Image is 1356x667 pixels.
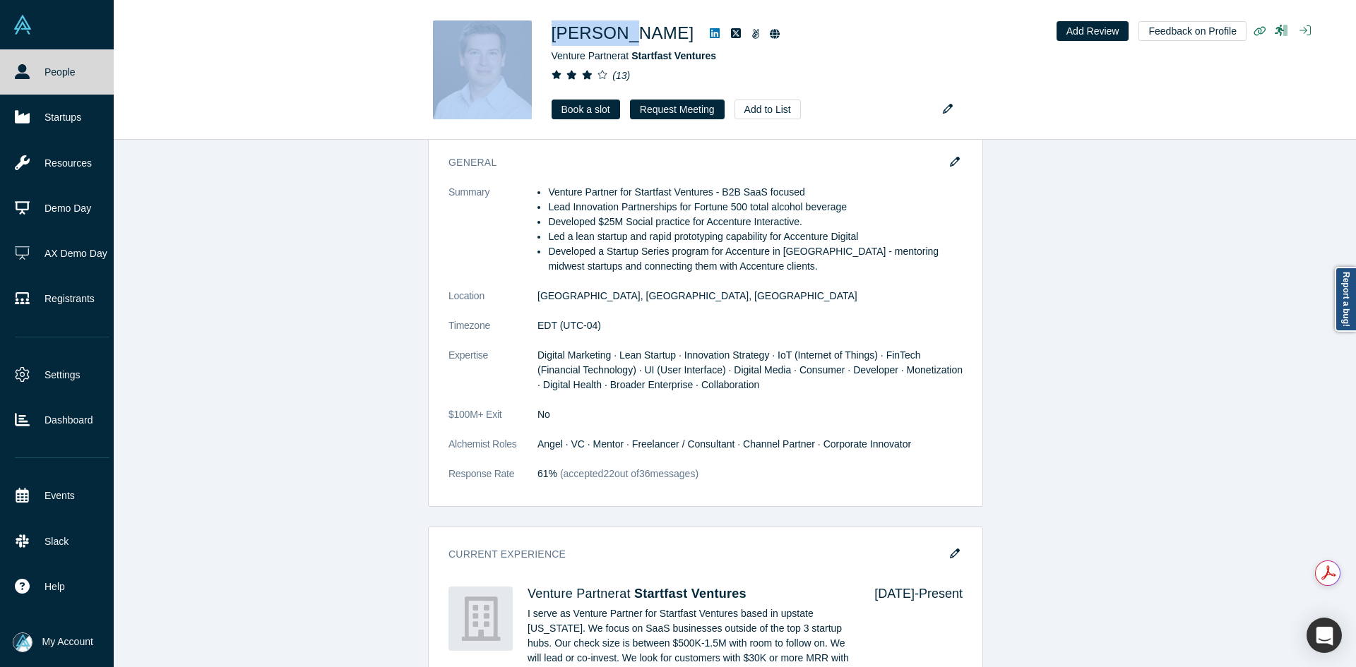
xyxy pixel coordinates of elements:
[537,407,963,422] dd: No
[448,348,537,407] dt: Expertise
[630,100,725,119] button: Request Meeting
[1138,21,1247,41] button: Feedback on Profile
[1335,267,1356,332] a: Report a bug!
[552,100,620,119] a: Book a slot
[631,50,716,61] a: Startfast Ventures
[528,587,855,602] h4: Venture Partner at
[13,15,32,35] img: Alchemist Vault Logo
[1057,21,1129,41] button: Add Review
[548,200,963,215] li: Lead Innovation Partnerships for Fortune 500 total alcohol beverage
[13,632,32,652] img: Mia Scott's Account
[448,318,537,348] dt: Timezone
[548,229,963,244] li: Led a lean startup and rapid prototyping capability for Accenture Digital
[448,155,943,170] h3: General
[557,468,698,479] span: (accepted 22 out of 36 messages)
[448,185,537,289] dt: Summary
[448,587,513,651] img: Startfast Ventures's Logo
[537,437,963,452] dd: Angel · VC · Mentor · Freelancer / Consultant · Channel Partner · Corporate Innovator
[548,185,963,200] li: Venture Partner for Startfast Ventures - B2B SaaS focused
[537,349,963,390] span: Digital Marketing · Lean Startup · Innovation Strategy · IoT (Internet of Things) · FinTech (Fina...
[448,289,537,318] dt: Location
[537,318,963,333] dd: EDT (UTC-04)
[42,635,93,649] span: My Account
[634,587,747,601] a: Startfast Ventures
[537,289,963,304] dd: [GEOGRAPHIC_DATA], [GEOGRAPHIC_DATA], [GEOGRAPHIC_DATA]
[448,467,537,496] dt: Response Rate
[44,579,65,594] span: Help
[433,20,532,119] img: Michael Thaney's Profile Image
[537,468,557,479] span: 61%
[448,437,537,467] dt: Alchemist Roles
[612,70,630,81] i: ( 13 )
[548,244,963,274] li: Developed a Startup Series program for Accenture in [GEOGRAPHIC_DATA] - mentoring midwest startup...
[552,20,694,46] h1: [PERSON_NAME]
[13,632,93,652] button: My Account
[734,100,801,119] button: Add to List
[552,50,716,61] span: Venture Partner at
[448,407,537,437] dt: $100M+ Exit
[548,215,963,229] li: Developed $25M Social practice for Accenture Interactive.
[448,547,943,562] h3: Current Experience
